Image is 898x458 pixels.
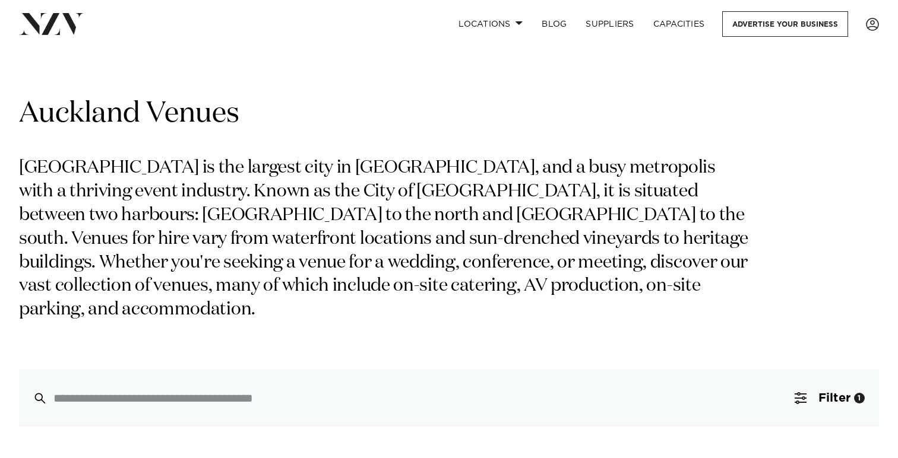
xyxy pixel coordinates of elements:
[19,13,84,34] img: nzv-logo.png
[818,392,850,404] span: Filter
[854,393,865,403] div: 1
[780,370,879,427] button: Filter1
[532,11,576,37] a: BLOG
[722,11,848,37] a: Advertise your business
[644,11,714,37] a: Capacities
[19,96,879,133] h1: Auckland Venues
[19,157,753,322] p: [GEOGRAPHIC_DATA] is the largest city in [GEOGRAPHIC_DATA], and a busy metropolis with a thriving...
[576,11,643,37] a: SUPPLIERS
[449,11,532,37] a: Locations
